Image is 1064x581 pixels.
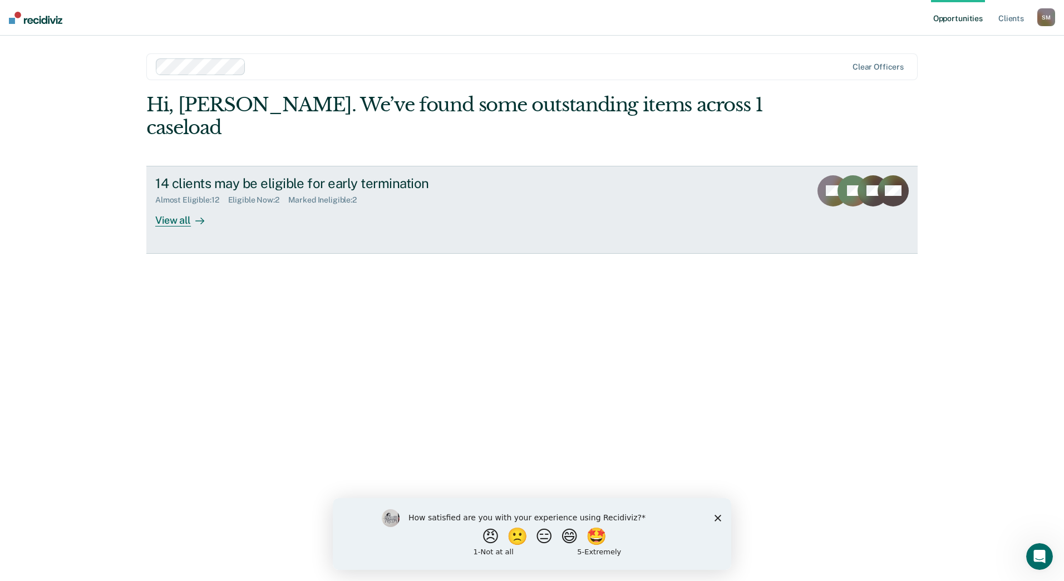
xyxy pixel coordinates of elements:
[1037,8,1055,26] button: SM
[853,62,904,72] div: Clear officers
[1037,8,1055,26] div: S M
[155,195,228,205] div: Almost Eligible : 12
[333,498,731,570] iframe: Survey by Kim from Recidiviz
[155,205,218,227] div: View all
[146,93,763,139] div: Hi, [PERSON_NAME]. We’ve found some outstanding items across 1 caseload
[9,12,62,24] img: Recidiviz
[155,175,546,191] div: 14 clients may be eligible for early termination
[288,195,366,205] div: Marked Ineligible : 2
[146,166,918,254] a: 14 clients may be eligible for early terminationAlmost Eligible:12Eligible Now:2Marked Ineligible...
[228,195,288,205] div: Eligible Now : 2
[1026,543,1053,570] iframe: Intercom live chat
